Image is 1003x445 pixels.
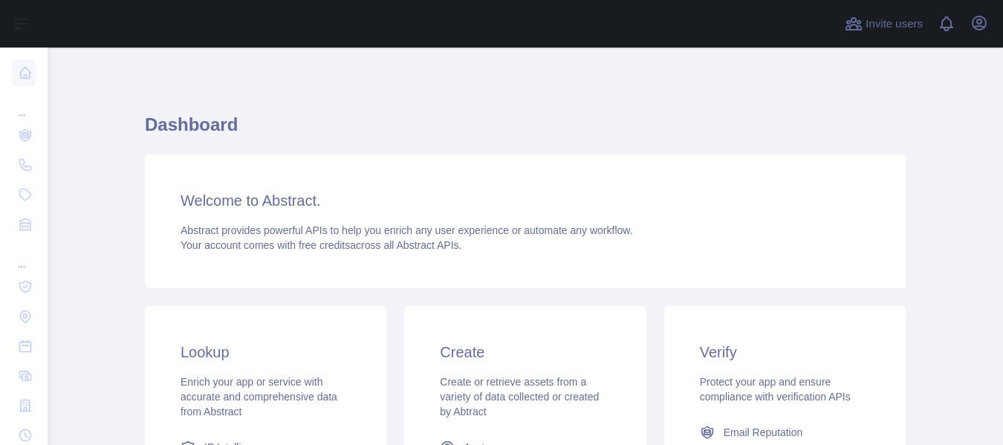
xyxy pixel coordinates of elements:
[181,239,461,251] span: Your account comes with across all Abstract APIs.
[181,376,337,418] span: Enrich your app or service with accurate and comprehensive data from Abstract
[181,342,351,363] h3: Lookup
[12,89,36,119] div: ...
[440,342,610,363] h3: Create
[700,342,870,363] h3: Verify
[842,12,926,36] button: Invite users
[145,113,906,149] h1: Dashboard
[181,224,633,236] span: Abstract provides powerful APIs to help you enrich any user experience or automate any workflow.
[181,190,870,211] h3: Welcome to Abstract.
[440,376,599,418] span: Create or retrieve assets from a variety of data collected or created by Abtract
[700,376,851,403] span: Protect your app and ensure compliance with verification APIs
[12,241,36,270] div: ...
[724,425,803,440] span: Email Reputation
[866,16,923,33] span: Invite users
[299,239,350,251] span: free credits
